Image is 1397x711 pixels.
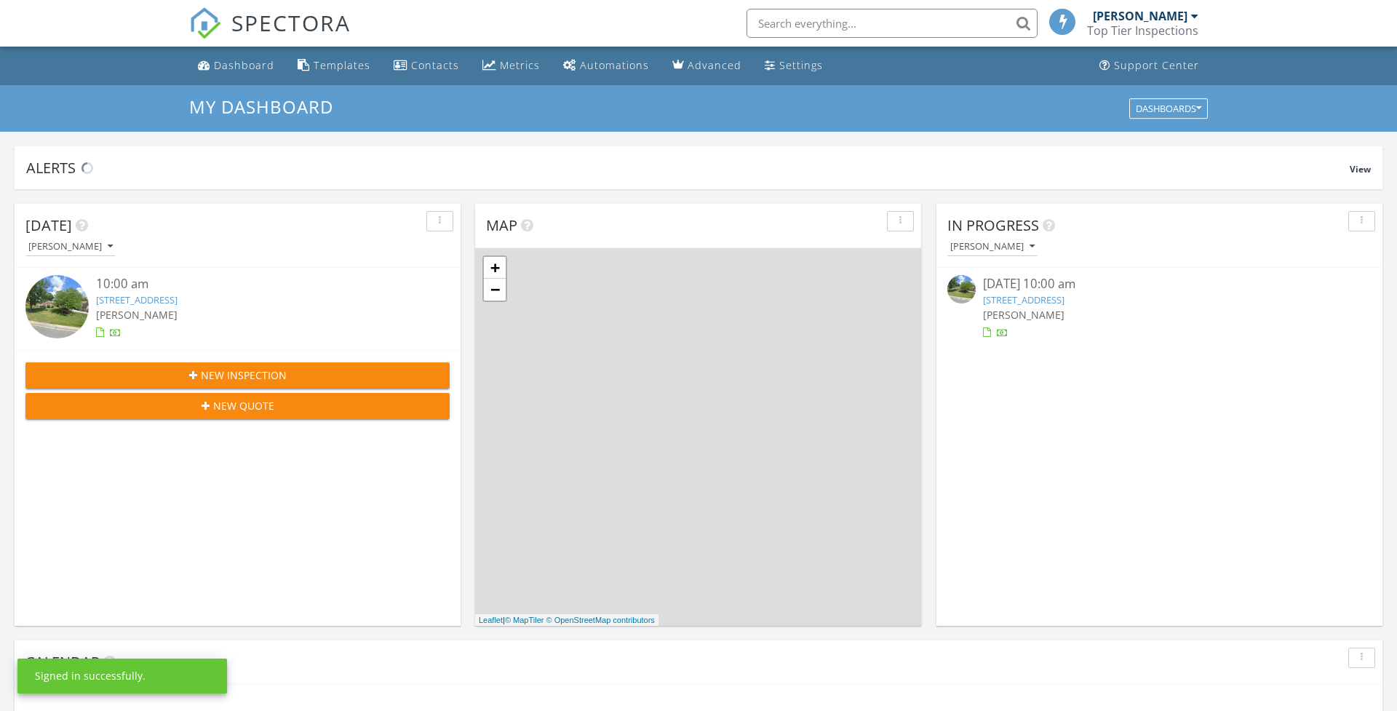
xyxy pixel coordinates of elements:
div: | [475,614,658,627]
a: Zoom in [484,257,506,279]
div: Templates [314,58,370,72]
div: [PERSON_NAME] [950,242,1035,252]
span: In Progress [947,215,1039,235]
span: New Quote [213,398,274,413]
a: Leaflet [479,616,503,624]
button: [PERSON_NAME] [947,237,1038,257]
a: Settings [759,52,829,79]
a: © MapTiler [505,616,544,624]
img: streetview [25,275,89,338]
img: streetview [947,275,976,303]
button: [PERSON_NAME] [25,237,116,257]
a: 10:00 am [STREET_ADDRESS] [PERSON_NAME] [25,275,450,342]
div: Signed in successfully. [35,669,146,683]
a: Metrics [477,52,546,79]
span: [DATE] [25,215,72,235]
div: [PERSON_NAME] [1093,9,1187,23]
div: 10:00 am [96,275,414,293]
a: Support Center [1094,52,1205,79]
a: © OpenStreetMap contributors [546,616,655,624]
div: [DATE] 10:00 am [983,275,1337,293]
span: Map [486,215,517,235]
div: Dashboards [1136,103,1201,114]
div: [PERSON_NAME] [28,242,113,252]
span: Calendar [25,652,100,672]
span: My Dashboard [189,95,333,119]
span: View [1350,163,1371,175]
a: [DATE] 10:00 am [STREET_ADDRESS] [PERSON_NAME] [947,275,1372,340]
img: The Best Home Inspection Software - Spectora [189,7,221,39]
a: Dashboard [192,52,280,79]
button: New Inspection [25,362,450,389]
a: [STREET_ADDRESS] [983,293,1064,306]
div: Settings [779,58,823,72]
span: [PERSON_NAME] [96,308,178,322]
button: New Quote [25,393,450,419]
div: Contacts [411,58,459,72]
span: SPECTORA [231,7,351,38]
div: Top Tier Inspections [1087,23,1198,38]
div: Alerts [26,158,1350,178]
span: New Inspection [201,368,287,383]
div: Support Center [1114,58,1199,72]
a: Zoom out [484,279,506,301]
button: Dashboards [1129,98,1208,119]
div: Metrics [500,58,540,72]
a: Advanced [666,52,747,79]
div: Dashboard [214,58,274,72]
span: [PERSON_NAME] [983,308,1064,322]
a: SPECTORA [189,20,351,50]
div: Advanced [688,58,741,72]
a: Automations (Basic) [557,52,655,79]
a: Templates [292,52,376,79]
a: [STREET_ADDRESS] [96,293,178,306]
div: Automations [580,58,649,72]
a: Contacts [388,52,465,79]
input: Search everything... [747,9,1038,38]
